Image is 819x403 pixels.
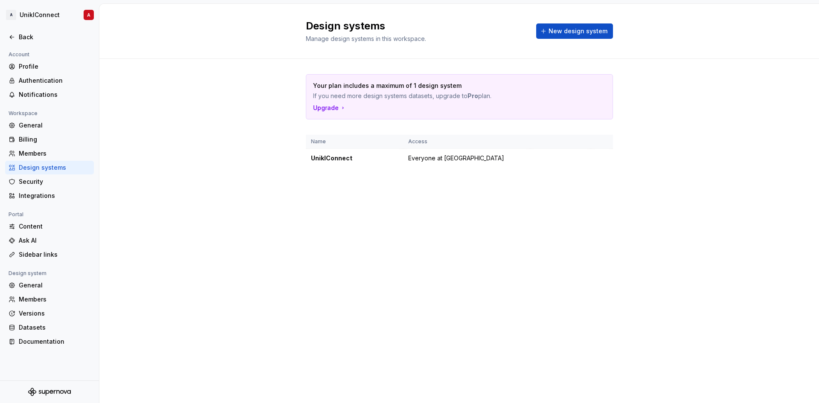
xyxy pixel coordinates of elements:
a: General [5,119,94,132]
div: Documentation [19,337,90,346]
div: A [87,12,90,18]
div: General [19,121,90,130]
span: Everyone at [GEOGRAPHIC_DATA] [408,154,504,162]
div: Design systems [19,163,90,172]
div: Ask AI [19,236,90,245]
a: Billing [5,133,94,146]
div: Account [5,49,33,60]
div: Sidebar links [19,250,90,259]
div: Authentication [19,76,90,85]
a: Members [5,147,94,160]
a: Design systems [5,161,94,174]
div: UniklConnect [20,11,60,19]
a: Sidebar links [5,248,94,261]
div: Billing [19,135,90,144]
svg: Supernova Logo [28,388,71,396]
div: Design system [5,268,50,278]
div: Members [19,295,90,304]
strong: Pro [468,92,478,99]
div: Integrations [19,191,90,200]
div: Content [19,222,90,231]
span: Manage design systems in this workspace. [306,35,426,42]
div: Profile [19,62,90,71]
div: Portal [5,209,27,220]
a: Profile [5,60,94,73]
a: Datasets [5,321,94,334]
th: Access [403,135,530,149]
a: Integrations [5,189,94,203]
a: Security [5,175,94,188]
a: Back [5,30,94,44]
p: Your plan includes a maximum of 1 design system [313,81,546,90]
div: Workspace [5,108,41,119]
a: Members [5,293,94,306]
p: If you need more design systems datasets, upgrade to plan. [313,92,546,100]
a: Content [5,220,94,233]
div: Security [19,177,90,186]
div: General [19,281,90,290]
span: New design system [549,27,607,35]
a: Authentication [5,74,94,87]
div: Back [19,33,90,41]
a: Versions [5,307,94,320]
button: New design system [536,23,613,39]
h2: Design systems [306,19,526,33]
a: General [5,278,94,292]
div: Members [19,149,90,158]
a: Notifications [5,88,94,101]
a: Documentation [5,335,94,348]
th: Name [306,135,403,149]
div: Datasets [19,323,90,332]
button: Upgrade [313,104,346,112]
div: A [6,10,16,20]
a: Ask AI [5,234,94,247]
div: Versions [19,309,90,318]
div: UniklConnect [311,154,398,162]
button: AUniklConnectA [2,6,97,24]
div: Notifications [19,90,90,99]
